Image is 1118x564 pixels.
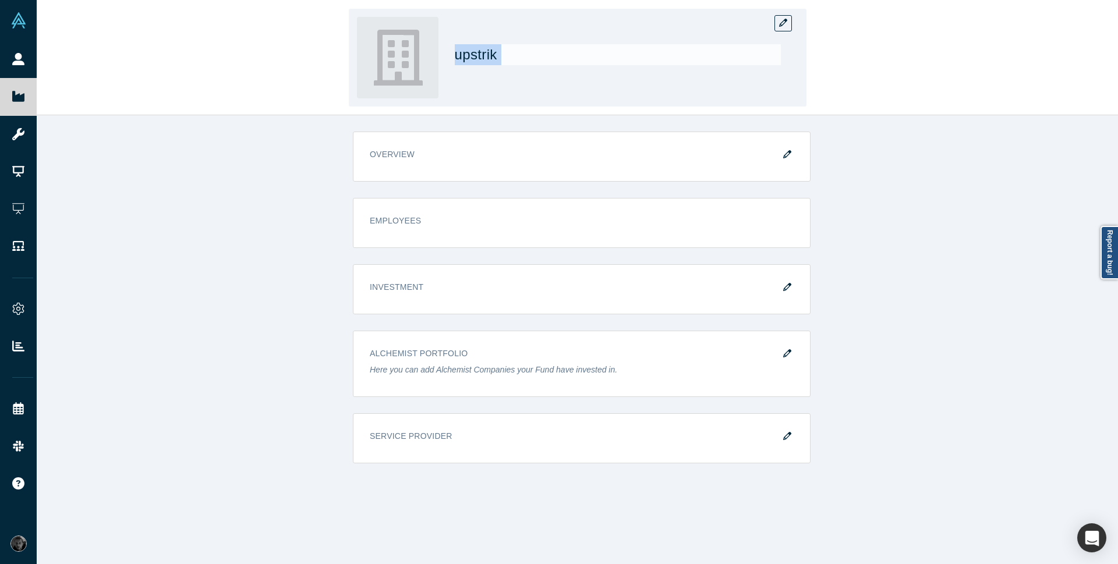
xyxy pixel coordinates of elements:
span: upstrik [455,47,501,62]
a: Report a bug! [1101,226,1118,279]
h3: Service Provider [370,430,777,442]
p: Here you can add Alchemist Companies your Fund have invested in. [370,364,794,376]
h3: Investment [370,281,777,293]
h3: Employees [370,215,777,227]
h3: Alchemist Portfolio [370,347,777,360]
img: upstrik's Logo [357,17,438,98]
img: Rami Chousein's Account [10,535,27,552]
img: Alchemist Vault Logo [10,12,27,29]
h3: overview [370,148,777,161]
